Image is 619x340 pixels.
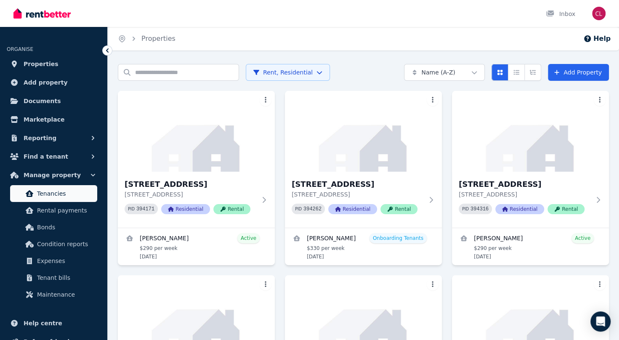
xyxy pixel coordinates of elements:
[24,133,56,143] span: Reporting
[7,315,101,332] a: Help centre
[24,170,81,180] span: Manage property
[452,228,609,265] a: View details for Ryan O'Dwyer
[10,236,97,252] a: Condition reports
[590,311,611,332] div: Open Intercom Messenger
[10,202,97,219] a: Rental payments
[285,228,442,265] a: View details for Michelle O'Brien
[37,189,94,199] span: Tenancies
[10,219,97,236] a: Bonds
[24,59,58,69] span: Properties
[7,46,33,52] span: ORGANISE
[427,279,438,290] button: More options
[491,64,508,81] button: Card view
[24,318,62,328] span: Help centre
[546,10,575,18] div: Inbox
[141,35,175,42] a: Properties
[7,74,101,91] a: Add property
[524,64,541,81] button: Expanded list view
[118,91,275,228] a: 51/4406 Pacific Hwy, Twelve Mile Creek[STREET_ADDRESS][STREET_ADDRESS]PID 394171ResidentialRental
[452,91,609,172] img: 53/4406 Pacific Hwy, Twelve Mile Creek
[459,178,590,190] h3: [STREET_ADDRESS]
[292,178,423,190] h3: [STREET_ADDRESS]
[10,252,97,269] a: Expenses
[7,130,101,146] button: Reporting
[13,7,71,20] img: RentBetter
[295,207,302,211] small: PID
[37,239,94,249] span: Condition reports
[592,7,606,20] img: Charlach Pty Ltd
[470,206,489,212] code: 394316
[253,68,313,77] span: Rent, Residential
[161,204,210,214] span: Residential
[125,178,256,190] h3: [STREET_ADDRESS]
[246,64,330,81] button: Rent, Residential
[24,151,68,162] span: Find a tenant
[24,96,61,106] span: Documents
[404,64,485,81] button: Name (A-Z)
[24,77,68,88] span: Add property
[10,269,97,286] a: Tenant bills
[7,167,101,183] button: Manage property
[292,190,423,199] p: [STREET_ADDRESS]
[37,256,94,266] span: Expenses
[118,91,275,172] img: 51/4406 Pacific Hwy, Twelve Mile Creek
[508,64,525,81] button: Compact list view
[125,190,256,199] p: [STREET_ADDRESS]
[303,206,321,212] code: 394262
[427,94,438,106] button: More options
[285,91,442,172] img: 52/4406 Pacific Hwy, Twelve Mile Creek
[421,68,455,77] span: Name (A-Z)
[452,91,609,228] a: 53/4406 Pacific Hwy, Twelve Mile Creek[STREET_ADDRESS][STREET_ADDRESS]PID 394316ResidentialRental
[7,93,101,109] a: Documents
[118,228,275,265] a: View details for Jay Cederholm
[495,204,544,214] span: Residential
[594,279,606,290] button: More options
[10,286,97,303] a: Maintenance
[547,204,584,214] span: Rental
[136,206,154,212] code: 394171
[213,204,250,214] span: Rental
[462,207,469,211] small: PID
[328,204,377,214] span: Residential
[583,34,611,44] button: Help
[7,148,101,165] button: Find a tenant
[594,94,606,106] button: More options
[459,190,590,199] p: [STREET_ADDRESS]
[548,64,609,81] a: Add Property
[37,273,94,283] span: Tenant bills
[380,204,417,214] span: Rental
[7,56,101,72] a: Properties
[285,91,442,228] a: 52/4406 Pacific Hwy, Twelve Mile Creek[STREET_ADDRESS][STREET_ADDRESS]PID 394262ResidentialRental
[24,114,64,125] span: Marketplace
[7,111,101,128] a: Marketplace
[491,64,541,81] div: View options
[37,205,94,215] span: Rental payments
[260,279,271,290] button: More options
[37,290,94,300] span: Maintenance
[260,94,271,106] button: More options
[10,185,97,202] a: Tenancies
[37,222,94,232] span: Bonds
[128,207,135,211] small: PID
[108,27,186,50] nav: Breadcrumb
